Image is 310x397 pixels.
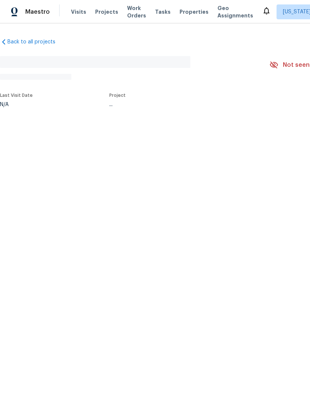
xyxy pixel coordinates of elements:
[71,8,86,16] span: Visits
[25,8,50,16] span: Maestro
[95,8,118,16] span: Projects
[109,102,252,107] div: ...
[217,4,253,19] span: Geo Assignments
[155,9,171,14] span: Tasks
[180,8,209,16] span: Properties
[127,4,146,19] span: Work Orders
[109,93,126,98] span: Project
